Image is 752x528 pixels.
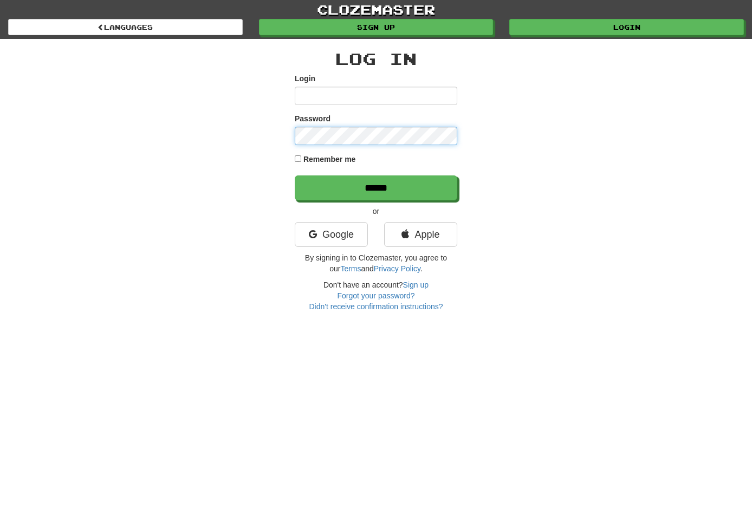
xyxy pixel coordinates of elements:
[384,222,457,247] a: Apple
[309,302,443,311] a: Didn't receive confirmation instructions?
[295,252,457,274] p: By signing in to Clozemaster, you agree to our and .
[337,291,414,300] a: Forgot your password?
[403,281,429,289] a: Sign up
[295,73,315,84] label: Login
[374,264,420,273] a: Privacy Policy
[340,264,361,273] a: Terms
[295,113,330,124] label: Password
[259,19,494,35] a: Sign up
[295,279,457,312] div: Don't have an account?
[8,19,243,35] a: Languages
[509,19,744,35] a: Login
[295,50,457,68] h2: Log In
[295,206,457,217] p: or
[303,154,356,165] label: Remember me
[295,222,368,247] a: Google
